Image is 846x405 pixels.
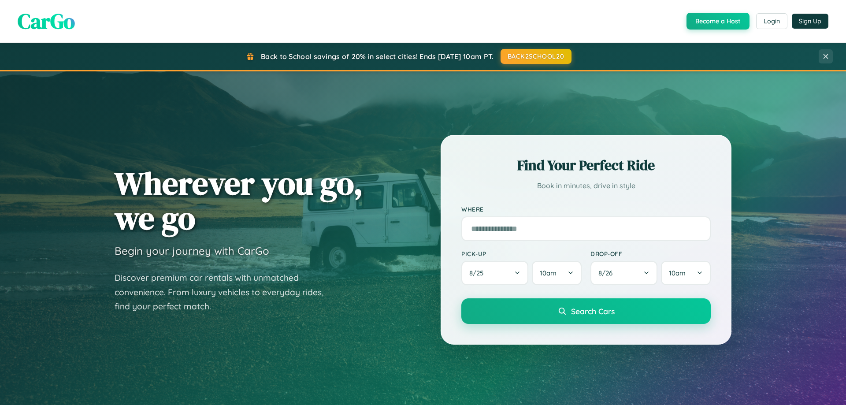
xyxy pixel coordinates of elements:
span: 10am [669,269,686,277]
label: Where [461,205,711,213]
button: BACK2SCHOOL20 [501,49,571,64]
p: Discover premium car rentals with unmatched convenience. From luxury vehicles to everyday rides, ... [115,271,335,314]
span: CarGo [18,7,75,36]
button: Become a Host [686,13,750,30]
h2: Find Your Perfect Ride [461,156,711,175]
span: 8 / 25 [469,269,488,277]
button: Sign Up [792,14,828,29]
button: 8/26 [590,261,657,285]
span: Search Cars [571,306,615,316]
label: Pick-up [461,250,582,257]
button: 10am [661,261,711,285]
button: Search Cars [461,298,711,324]
p: Book in minutes, drive in style [461,179,711,192]
span: Back to School savings of 20% in select cities! Ends [DATE] 10am PT. [261,52,493,61]
h3: Begin your journey with CarGo [115,244,269,257]
span: 8 / 26 [598,269,617,277]
h1: Wherever you go, we go [115,166,363,235]
button: 10am [532,261,582,285]
span: 10am [540,269,557,277]
label: Drop-off [590,250,711,257]
button: Login [756,13,787,29]
button: 8/25 [461,261,528,285]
